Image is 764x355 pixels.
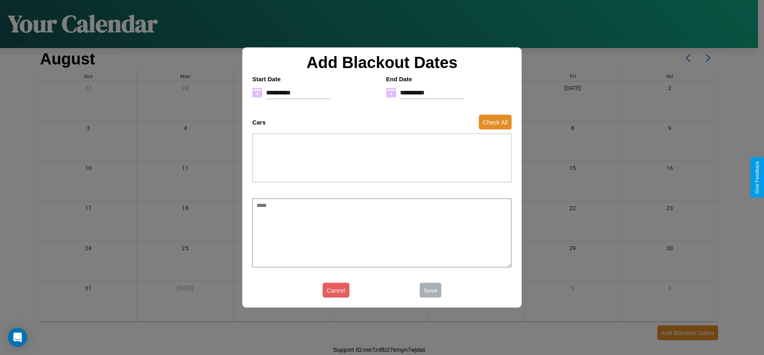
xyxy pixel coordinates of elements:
h4: End Date [386,75,512,82]
button: Save [420,283,441,298]
button: Cancel [323,283,350,298]
h2: Add Blackout Dates [248,53,515,71]
h4: Start Date [252,75,378,82]
h4: Cars [252,119,265,126]
button: Check All [479,115,512,130]
div: Give Feedback [754,161,760,194]
div: Open Intercom Messenger [8,328,27,347]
